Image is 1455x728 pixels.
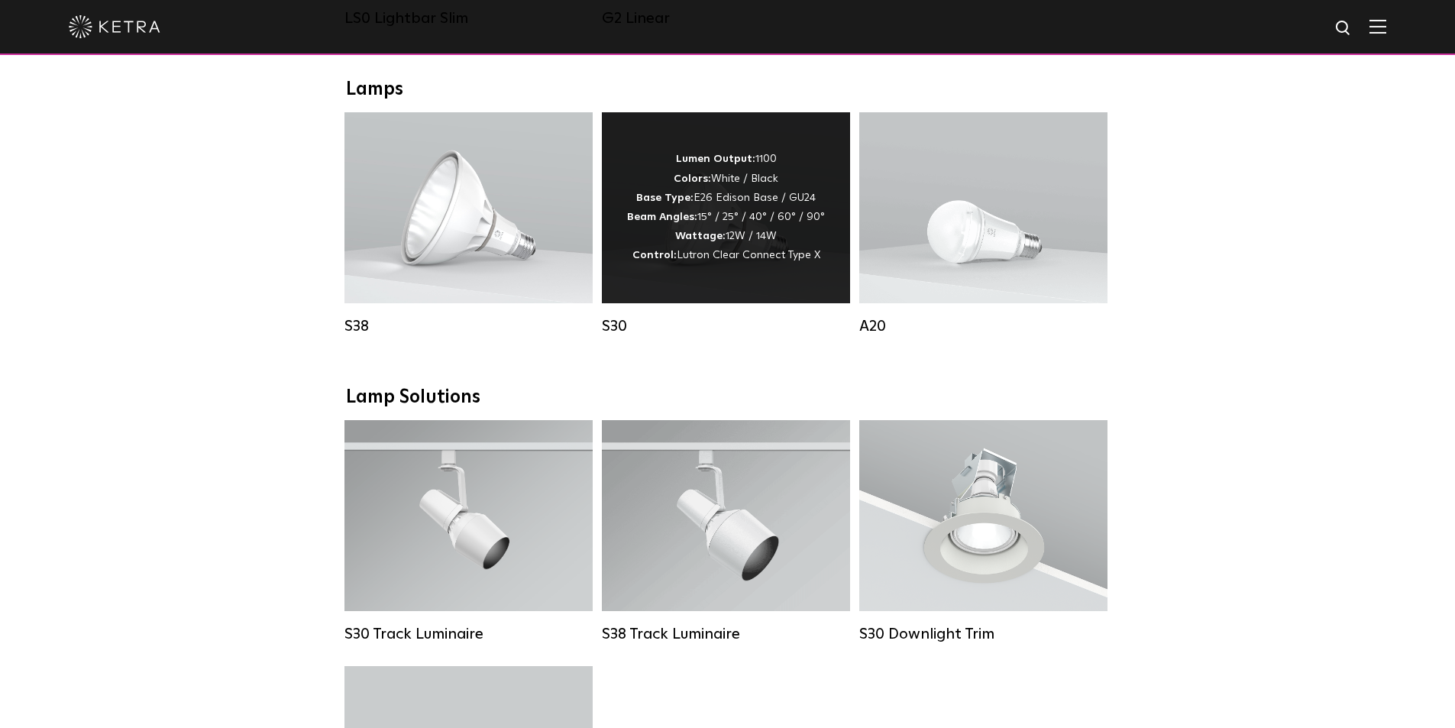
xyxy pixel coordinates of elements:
div: S38 Track Luminaire [602,625,850,643]
a: S30 Lumen Output:1100Colors:White / BlackBase Type:E26 Edison Base / GU24Beam Angles:15° / 25° / ... [602,112,850,335]
strong: Beam Angles: [627,212,697,222]
a: S30 Track Luminaire Lumen Output:1100Colors:White / BlackBeam Angles:15° / 25° / 40° / 60° / 90°W... [344,420,593,643]
img: search icon [1334,19,1353,38]
img: ketra-logo-2019-white [69,15,160,38]
a: S38 Track Luminaire Lumen Output:1100Colors:White / BlackBeam Angles:10° / 25° / 40° / 60°Wattage... [602,420,850,643]
span: Lutron Clear Connect Type X [677,250,820,260]
img: Hamburger%20Nav.svg [1369,19,1386,34]
a: A20 Lumen Output:600 / 800Colors:White / BlackBase Type:E26 Edison Base / GU24Beam Angles:Omni-Di... [859,112,1107,335]
div: S30 [602,317,850,335]
strong: Colors: [674,173,711,184]
div: S30 Downlight Trim [859,625,1107,643]
div: S30 Track Luminaire [344,625,593,643]
strong: Wattage: [675,231,726,241]
strong: Control: [632,250,677,260]
div: S38 [344,317,593,335]
strong: Base Type: [636,193,694,203]
a: S30 Downlight Trim S30 Downlight Trim [859,420,1107,643]
div: Lamps [346,79,1110,101]
div: A20 [859,317,1107,335]
div: Lamp Solutions [346,387,1110,409]
strong: Lumen Output: [676,154,755,164]
a: S38 Lumen Output:1100Colors:White / BlackBase Type:E26 Edison Base / GU24Beam Angles:10° / 25° / ... [344,112,593,335]
div: 1100 White / Black E26 Edison Base / GU24 15° / 25° / 40° / 60° / 90° 12W / 14W [627,150,825,265]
